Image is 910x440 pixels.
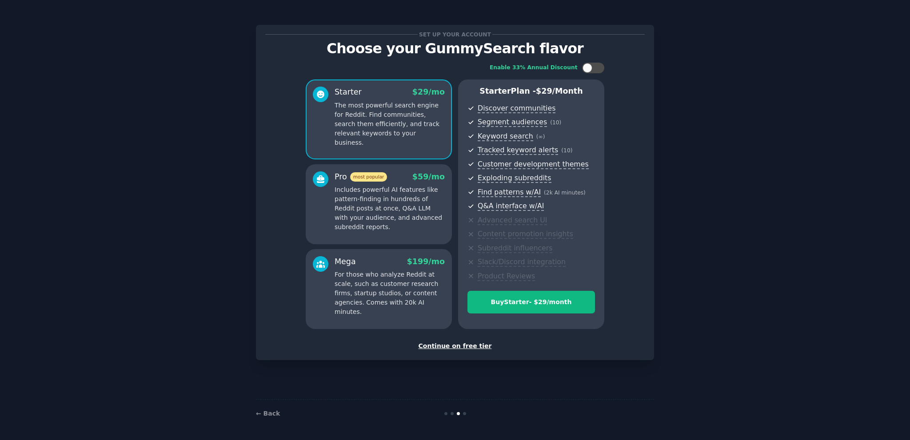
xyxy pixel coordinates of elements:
[478,216,547,225] span: Advanced search UI
[478,118,547,127] span: Segment audiences
[550,119,561,126] span: ( 10 )
[335,171,387,182] div: Pro
[412,87,445,96] span: $ 29 /mo
[467,291,595,313] button: BuyStarter- $29/month
[478,160,589,169] span: Customer development themes
[478,174,551,183] span: Exploding subreddits
[478,104,555,113] span: Discover communities
[256,410,280,417] a: ← Back
[468,297,595,307] div: Buy Starter - $ 29 /month
[536,87,583,95] span: $ 29 /month
[490,64,578,72] div: Enable 33% Annual Discount
[335,185,445,232] p: Includes powerful AI features like pattern-finding in hundreds of Reddit posts at once, Q&A LLM w...
[478,244,552,253] span: Subreddit influencers
[350,172,387,182] span: most popular
[335,101,445,147] p: The most powerful search engine for Reddit. Find communities, search them efficiently, and track ...
[335,256,356,267] div: Mega
[418,30,493,39] span: Set up your account
[536,134,545,140] span: ( ∞ )
[561,147,572,154] span: ( 10 )
[478,272,535,281] span: Product Reviews
[544,190,586,196] span: ( 2k AI minutes )
[467,86,595,97] p: Starter Plan -
[478,202,544,211] span: Q&A interface w/AI
[478,146,558,155] span: Tracked keyword alerts
[265,341,645,351] div: Continue on free tier
[412,172,445,181] span: $ 59 /mo
[407,257,445,266] span: $ 199 /mo
[478,258,566,267] span: Slack/Discord integration
[478,132,533,141] span: Keyword search
[335,270,445,317] p: For those who analyze Reddit at scale, such as customer research firms, startup studios, or conte...
[335,87,362,98] div: Starter
[478,188,541,197] span: Find patterns w/AI
[478,230,573,239] span: Content promotion insights
[265,41,645,56] p: Choose your GummySearch flavor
